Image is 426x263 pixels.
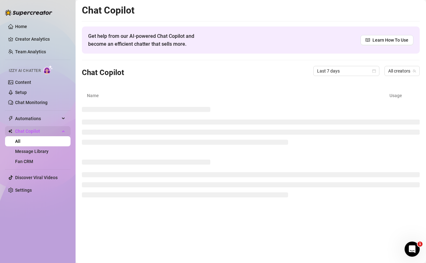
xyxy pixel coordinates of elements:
article: Name [87,92,389,99]
a: Chat Monitoring [15,100,48,105]
a: Creator Analytics [15,34,65,44]
img: Chat Copilot [8,129,12,133]
img: AI Chatter [43,65,53,74]
span: Learn How To Use [372,37,408,44]
a: Home [15,24,27,29]
h3: Chat Copilot [82,68,124,78]
a: Message Library [15,149,48,154]
a: All [15,139,20,144]
a: Discover Viral Videos [15,175,58,180]
img: logo-BBDzfeDw.svg [5,9,52,16]
span: Last 7 days [317,66,376,76]
a: Team Analytics [15,49,46,54]
a: Settings [15,188,32,193]
span: calendar [372,69,376,73]
h2: Chat Copilot [82,4,420,16]
a: Content [15,80,31,85]
span: Chat Copilot [15,126,60,136]
span: team [412,69,416,73]
article: Usage [389,92,415,99]
span: Automations [15,114,60,124]
span: read [366,38,370,42]
span: All creators [388,66,416,76]
span: thunderbolt [8,116,13,121]
iframe: Intercom live chat [405,242,420,257]
a: Fan CRM [15,159,33,164]
span: 1 [417,242,423,247]
span: Izzy AI Chatter [9,68,41,74]
a: Setup [15,90,27,95]
a: Learn How To Use [361,35,413,45]
span: Get help from our AI-powered Chat Copilot and become an efficient chatter that sells more. [88,32,209,48]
